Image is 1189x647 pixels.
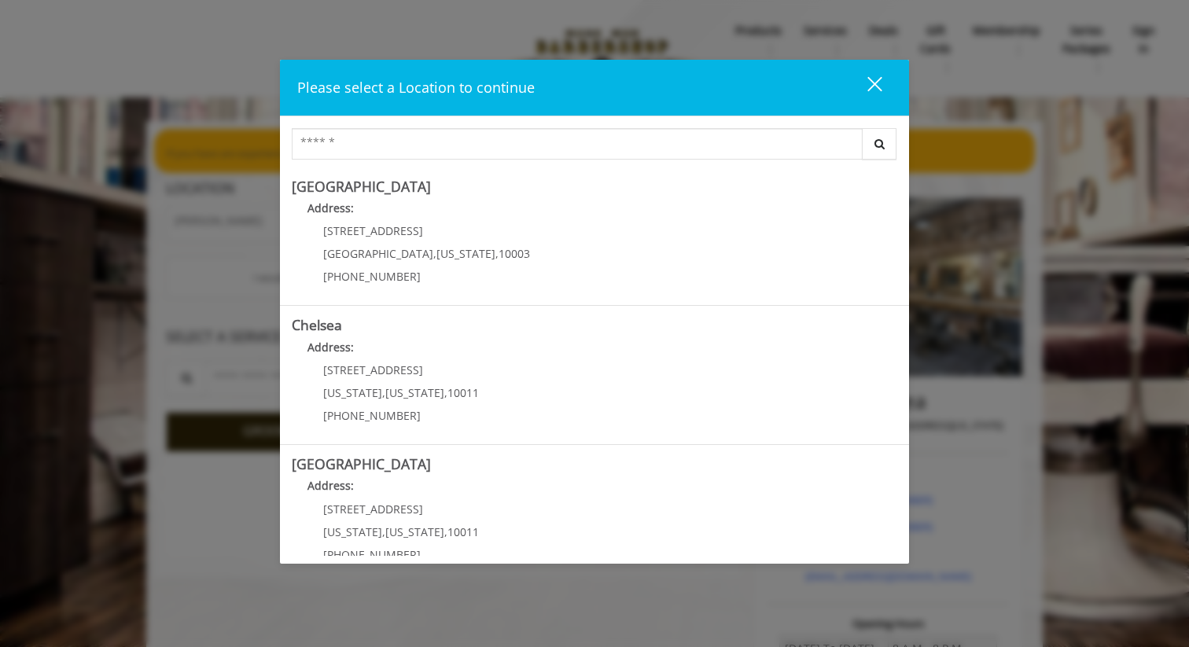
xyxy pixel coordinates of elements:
[385,385,444,400] span: [US_STATE]
[382,385,385,400] span: ,
[323,502,423,516] span: [STREET_ADDRESS]
[323,269,421,284] span: [PHONE_NUMBER]
[292,454,431,473] b: [GEOGRAPHIC_DATA]
[323,362,423,377] span: [STREET_ADDRESS]
[292,128,897,167] div: Center Select
[444,524,447,539] span: ,
[307,200,354,215] b: Address:
[382,524,385,539] span: ,
[385,524,444,539] span: [US_STATE]
[849,75,881,99] div: close dialog
[323,408,421,423] span: [PHONE_NUMBER]
[292,177,431,196] b: [GEOGRAPHIC_DATA]
[292,315,342,334] b: Chelsea
[323,524,382,539] span: [US_STATE]
[297,78,535,97] span: Please select a Location to continue
[499,246,530,261] span: 10003
[436,246,495,261] span: [US_STATE]
[323,246,433,261] span: [GEOGRAPHIC_DATA]
[871,138,889,149] i: Search button
[323,223,423,238] span: [STREET_ADDRESS]
[323,547,421,562] span: [PHONE_NUMBER]
[307,478,354,493] b: Address:
[444,385,447,400] span: ,
[307,340,354,355] b: Address:
[292,128,863,160] input: Search Center
[447,524,479,539] span: 10011
[447,385,479,400] span: 10011
[433,246,436,261] span: ,
[838,72,892,104] button: close dialog
[323,385,382,400] span: [US_STATE]
[495,246,499,261] span: ,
